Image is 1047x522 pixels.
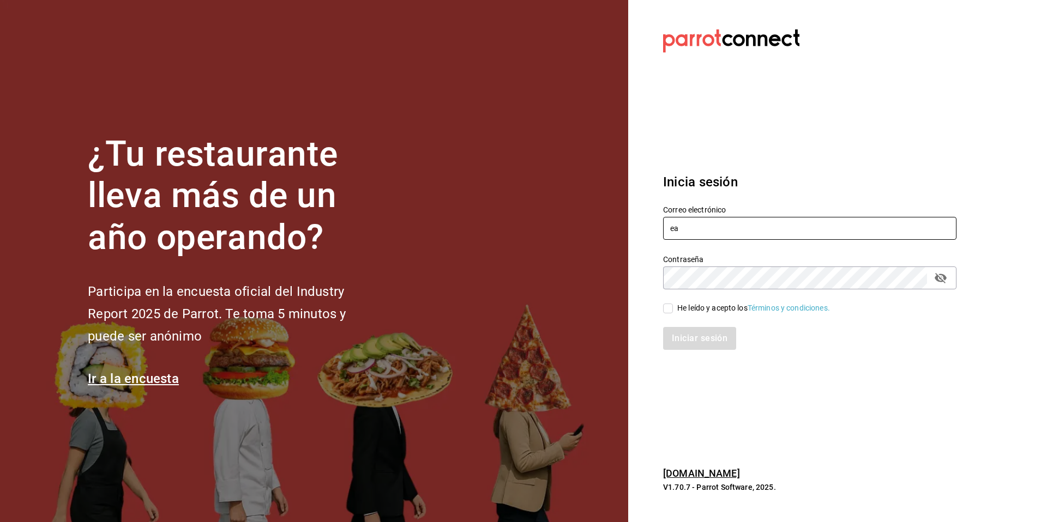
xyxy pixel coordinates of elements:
[88,371,179,386] a: Ir a la encuesta
[677,302,830,314] div: He leído y acepto los
[931,269,950,287] button: passwordField
[663,217,956,240] input: Ingresa tu correo electrónico
[663,172,956,192] h3: Inicia sesión
[663,482,956,493] p: V1.70.7 - Parrot Software, 2025.
[663,255,956,263] label: Contraseña
[663,205,956,213] label: Correo electrónico
[88,133,382,259] h1: ¿Tu restaurante lleva más de un año operando?
[748,304,830,312] a: Términos y condiciones.
[88,281,382,347] h2: Participa en la encuesta oficial del Industry Report 2025 de Parrot. Te toma 5 minutos y puede se...
[663,468,740,479] a: [DOMAIN_NAME]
